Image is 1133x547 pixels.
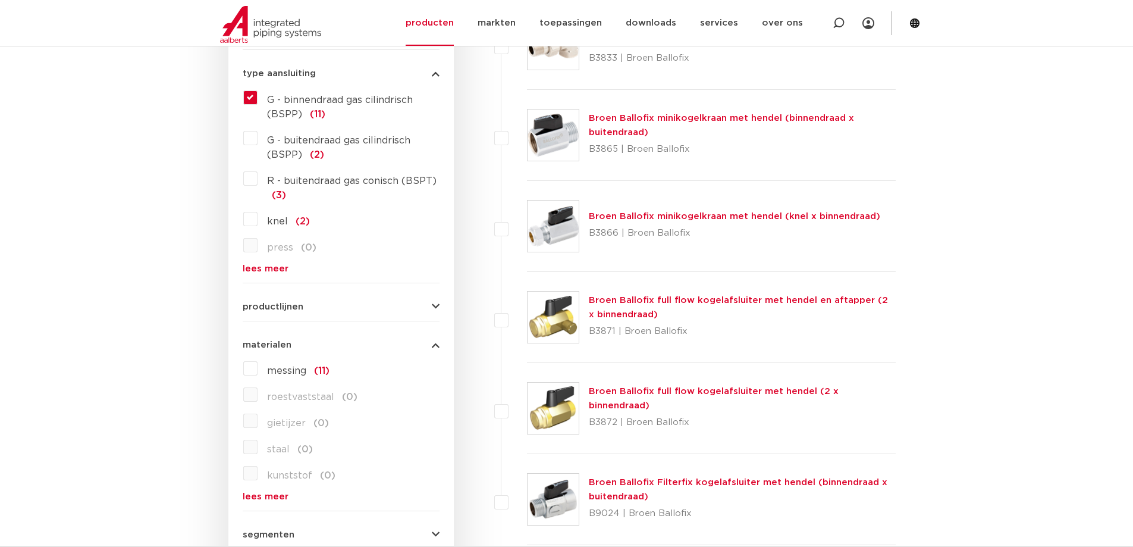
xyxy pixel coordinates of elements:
[310,150,324,160] span: (2)
[267,95,413,119] span: G - binnendraad gas cilindrisch (BSPP)
[528,110,579,161] img: Thumbnail for Broen Ballofix minikogelkraan met hendel (binnendraad x buitendraad)
[243,530,440,539] button: segmenten
[589,387,839,410] a: Broen Ballofix full flow kogelafsluiter met hendel (2 x binnendraad)
[528,201,579,252] img: Thumbnail for Broen Ballofix minikogelkraan met hendel (knel x binnendraad)
[589,504,896,523] p: B9024 | Broen Ballofix
[243,530,294,539] span: segmenten
[313,418,329,428] span: (0)
[589,212,880,221] a: Broen Ballofix minikogelkraan met hendel (knel x binnendraad)
[297,445,313,454] span: (0)
[589,140,896,159] p: B3865 | Broen Ballofix
[320,471,335,480] span: (0)
[267,136,410,160] span: G - buitendraad gas cilindrisch (BSPP)
[589,296,888,319] a: Broen Ballofix full flow kogelafsluiter met hendel en aftapper (2 x binnendraad)
[243,340,291,349] span: materialen
[342,392,357,402] span: (0)
[589,49,896,68] p: B3833 | Broen Ballofix
[589,114,854,137] a: Broen Ballofix minikogelkraan met hendel (binnendraad x buitendraad)
[267,392,334,402] span: roestvaststaal
[243,302,303,311] span: productlijnen
[243,340,440,349] button: materialen
[267,176,437,186] span: R - buitendraad gas conisch (BSPT)
[589,413,896,432] p: B3872 | Broen Ballofix
[296,217,310,226] span: (2)
[528,474,579,525] img: Thumbnail for Broen Ballofix Filterfix kogelafsluiter met hendel (binnendraad x buitendraad)
[589,478,887,501] a: Broen Ballofix Filterfix kogelafsluiter met hendel (binnendraad x buitendraad)
[243,492,440,501] a: lees meer
[589,224,880,243] p: B3866 | Broen Ballofix
[267,445,290,454] span: staal
[243,264,440,273] a: lees meer
[267,217,288,226] span: knel
[243,302,440,311] button: productlijnen
[589,322,896,341] p: B3871 | Broen Ballofix
[243,69,440,78] button: type aansluiting
[301,243,316,252] span: (0)
[528,383,579,434] img: Thumbnail for Broen Ballofix full flow kogelafsluiter met hendel (2 x binnendraad)
[272,190,286,200] span: (3)
[267,366,306,376] span: messing
[528,292,579,343] img: Thumbnail for Broen Ballofix full flow kogelafsluiter met hendel en aftapper (2 x binnendraad)
[267,471,312,480] span: kunststof
[310,110,325,119] span: (11)
[267,418,306,428] span: gietijzer
[314,366,329,376] span: (11)
[267,243,293,252] span: press
[243,69,316,78] span: type aansluiting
